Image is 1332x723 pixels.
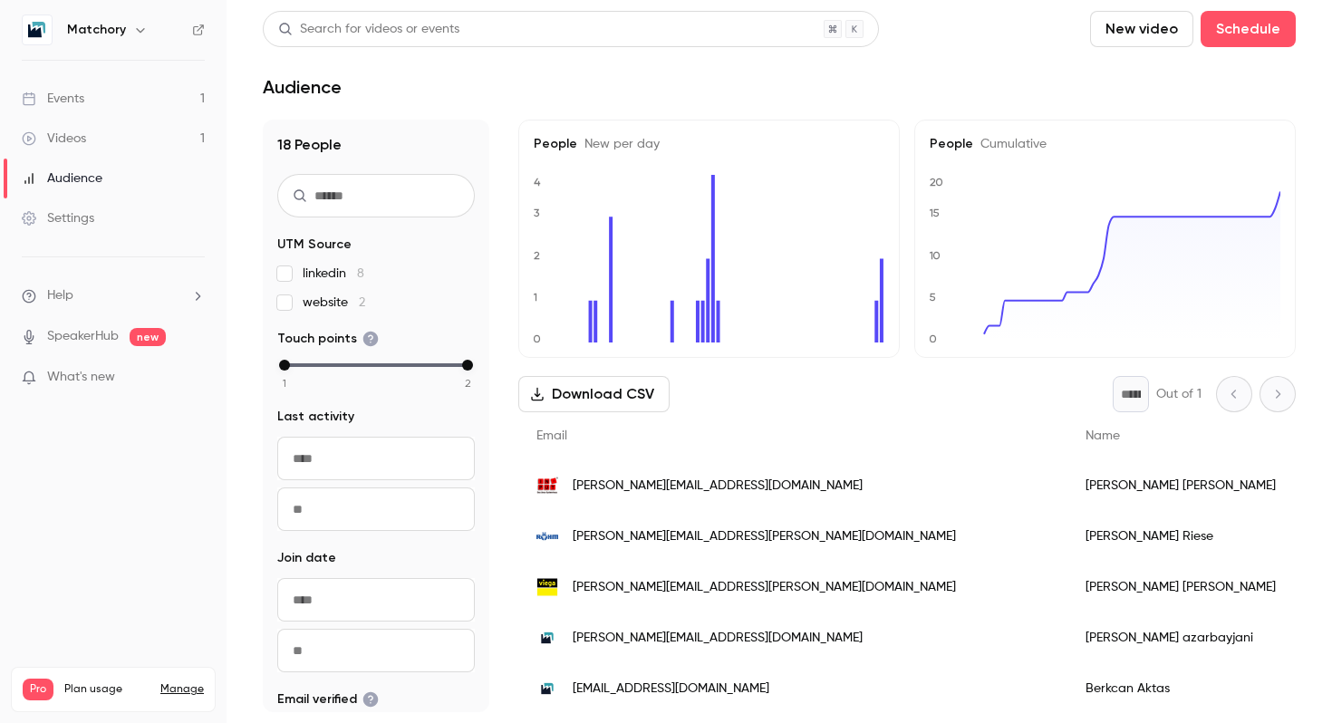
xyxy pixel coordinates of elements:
[929,291,936,304] text: 5
[1067,663,1294,714] div: Berkcan Aktas
[973,138,1047,150] span: Cumulative
[465,375,471,391] span: 2
[1067,562,1294,612] div: [PERSON_NAME] [PERSON_NAME]
[277,408,354,426] span: Last activity
[930,176,943,188] text: 20
[536,525,558,547] img: roehm.biz
[277,134,475,156] h1: 18 People
[533,291,537,304] text: 1
[183,370,205,386] iframe: Noticeable Trigger
[573,680,769,699] span: [EMAIL_ADDRESS][DOMAIN_NAME]
[1067,460,1294,511] div: [PERSON_NAME] [PERSON_NAME]
[47,286,73,305] span: Help
[536,678,558,699] img: matchory.com
[357,267,364,280] span: 8
[23,15,52,44] img: Matchory
[67,21,126,39] h6: Matchory
[277,236,352,254] span: UTM Source
[930,135,1280,153] h5: People
[22,169,102,188] div: Audience
[130,328,166,346] span: new
[279,360,290,371] div: min
[263,76,342,98] h1: Audience
[277,629,475,672] input: To
[536,475,558,496] img: in-put.de
[1086,429,1120,442] span: Name
[1090,11,1193,47] button: New video
[534,135,884,153] h5: People
[277,690,379,709] span: Email verified
[573,629,863,648] span: [PERSON_NAME][EMAIL_ADDRESS][DOMAIN_NAME]
[462,360,473,371] div: max
[359,296,365,309] span: 2
[22,90,84,108] div: Events
[303,294,365,312] span: website
[534,249,540,262] text: 2
[534,176,541,188] text: 4
[573,527,956,546] span: [PERSON_NAME][EMAIL_ADDRESS][PERSON_NAME][DOMAIN_NAME]
[277,578,475,622] input: From
[278,20,459,39] div: Search for videos or events
[929,249,941,262] text: 10
[47,327,119,346] a: SpeakerHub
[23,679,53,700] span: Pro
[1156,385,1202,403] p: Out of 1
[573,578,956,597] span: [PERSON_NAME][EMAIL_ADDRESS][PERSON_NAME][DOMAIN_NAME]
[277,487,475,531] input: To
[536,429,567,442] span: Email
[533,333,541,345] text: 0
[277,437,475,480] input: From
[277,330,379,348] span: Touch points
[22,130,86,148] div: Videos
[929,333,937,345] text: 0
[518,376,670,412] button: Download CSV
[64,682,150,697] span: Plan usage
[573,477,863,496] span: [PERSON_NAME][EMAIL_ADDRESS][DOMAIN_NAME]
[303,265,364,283] span: linkedin
[536,627,558,649] img: matchory.com
[22,209,94,227] div: Settings
[929,207,940,219] text: 15
[22,286,205,305] li: help-dropdown-opener
[1067,612,1294,663] div: [PERSON_NAME] azarbayjani
[1201,11,1296,47] button: Schedule
[1067,511,1294,562] div: [PERSON_NAME] Riese
[577,138,660,150] span: New per day
[160,682,204,697] a: Manage
[277,549,336,567] span: Join date
[534,207,540,219] text: 3
[536,576,558,598] img: viega.de
[47,368,115,387] span: What's new
[283,375,286,391] span: 1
